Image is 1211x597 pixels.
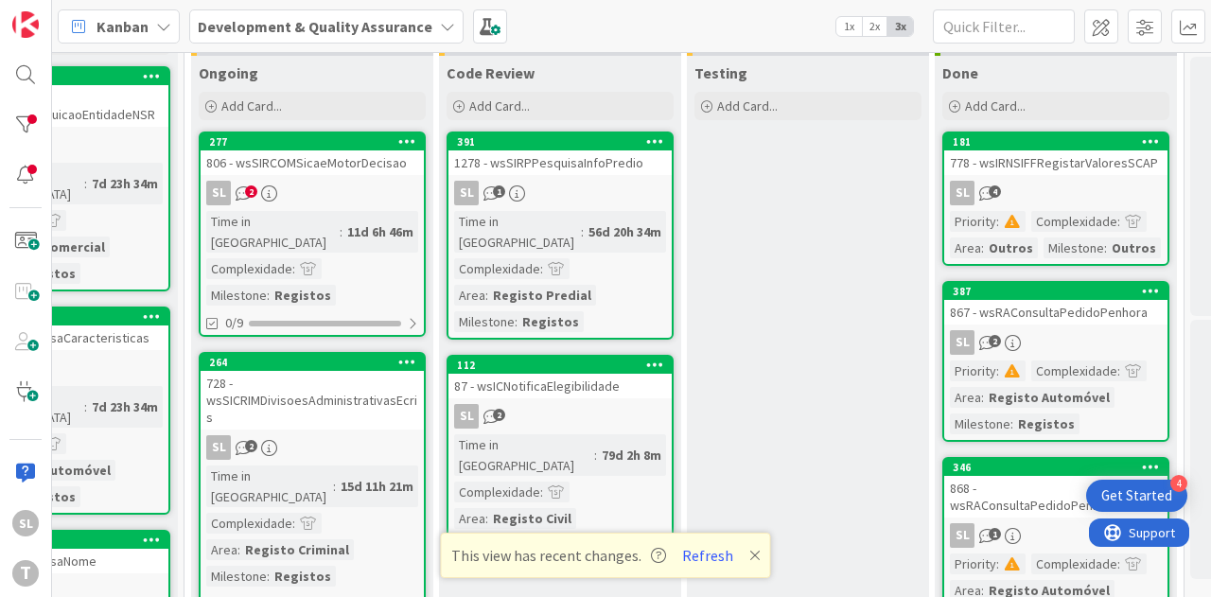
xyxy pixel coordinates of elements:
[1117,360,1120,381] span: :
[87,396,163,417] div: 7d 23h 34m
[996,211,999,232] span: :
[950,413,1010,434] div: Milestone
[942,281,1169,442] a: 387867 - wsRAConsultaPedidoPenhoraSLPriority:Complexidade:Area:Registo AutomóvelMilestone:Registos
[87,173,163,194] div: 7d 23h 34m
[448,357,672,374] div: 112
[245,440,257,452] span: 2
[597,445,666,465] div: 79d 2h 8m
[342,221,418,242] div: 11d 6h 46m
[1044,237,1104,258] div: Milestone
[950,237,981,258] div: Area
[448,133,672,175] div: 3911278 - wsSIRPPesquisaInfoPredio
[862,17,887,36] span: 2x
[336,476,418,497] div: 15d 11h 21m
[206,211,340,253] div: Time in [GEOGRAPHIC_DATA]
[206,181,231,205] div: SL
[944,181,1167,205] div: SL
[515,311,518,332] span: :
[206,513,292,534] div: Complexidade
[84,396,87,417] span: :
[944,523,1167,548] div: SL
[717,97,778,114] span: Add Card...
[454,211,581,253] div: Time in [GEOGRAPHIC_DATA]
[944,330,1167,355] div: SL
[996,553,999,574] span: :
[950,387,981,408] div: Area
[996,360,999,381] span: :
[981,237,984,258] span: :
[953,461,1167,474] div: 346
[984,387,1114,408] div: Registo Automóvel
[944,150,1167,175] div: 778 - wsIRNSIFFRegistarValoresSCAP
[340,221,342,242] span: :
[206,258,292,279] div: Complexidade
[594,445,597,465] span: :
[447,132,674,340] a: 3911278 - wsSIRPPesquisaInfoPredioSLTime in [GEOGRAPHIC_DATA]:56d 20h 34mComplexidade:Area:Regist...
[454,285,485,306] div: Area
[965,97,1026,114] span: Add Card...
[454,508,485,529] div: Area
[540,482,543,502] span: :
[292,513,295,534] span: :
[206,435,231,460] div: SL
[448,374,672,398] div: 87 - wsICNotificaElegibilidade
[694,63,747,82] span: Testing
[1086,480,1187,512] div: Open Get Started checklist, remaining modules: 4
[454,311,515,332] div: Milestone
[454,404,479,429] div: SL
[981,387,984,408] span: :
[944,133,1167,150] div: 181
[198,17,432,36] b: Development & Quality Assurance
[953,135,1167,149] div: 181
[950,360,996,381] div: Priority
[206,285,267,306] div: Milestone
[989,185,1001,198] span: 4
[950,330,974,355] div: SL
[984,237,1038,258] div: Outros
[488,285,596,306] div: Registo Predial
[201,150,424,175] div: 806 - wsSIRCOMSicaeMotorDecisao
[944,283,1167,325] div: 387867 - wsRAConsultaPedidoPenhora
[201,133,424,175] div: 277806 - wsSIRCOMSicaeMotorDecisao
[950,181,974,205] div: SL
[12,560,39,587] div: T
[950,523,974,548] div: SL
[201,354,424,371] div: 264
[1013,413,1079,434] div: Registos
[97,15,149,38] span: Kanban
[237,539,240,560] span: :
[201,181,424,205] div: SL
[457,135,672,149] div: 391
[1031,360,1117,381] div: Complexidade
[209,135,424,149] div: 277
[953,285,1167,298] div: 387
[944,133,1167,175] div: 181778 - wsIRNSIFFRegistarValoresSCAP
[1031,211,1117,232] div: Complexidade
[540,258,543,279] span: :
[447,355,674,563] a: 11287 - wsICNotificaElegibilidadeSLTime in [GEOGRAPHIC_DATA]:79d 2h 8mComplexidade:Area:Registo C...
[267,285,270,306] span: :
[447,63,535,82] span: Code Review
[451,544,666,567] span: This view has recent changes.
[221,97,282,114] span: Add Card...
[1117,211,1120,232] span: :
[206,465,333,507] div: Time in [GEOGRAPHIC_DATA]
[944,476,1167,518] div: 868 - wsRAConsultaPedidoPenhoraInterno
[225,313,243,333] span: 0/9
[245,185,257,198] span: 2
[448,404,672,429] div: SL
[199,63,258,82] span: Ongoing
[989,335,1001,347] span: 2
[950,553,996,574] div: Priority
[933,9,1075,44] input: Quick Filter...
[12,510,39,536] div: SL
[1104,237,1107,258] span: :
[201,435,424,460] div: SL
[1170,475,1187,492] div: 4
[950,211,996,232] div: Priority
[240,539,354,560] div: Registo Criminal
[12,11,39,38] img: Visit kanbanzone.com
[201,133,424,150] div: 277
[201,354,424,430] div: 264728 - wsSICRIMDivisoesAdministrativasEcris
[448,357,672,398] div: 11287 - wsICNotificaElegibilidade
